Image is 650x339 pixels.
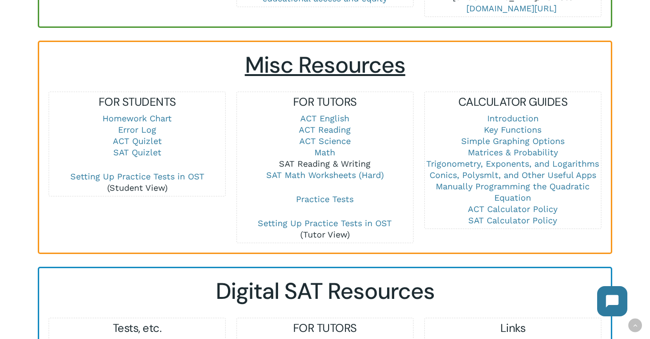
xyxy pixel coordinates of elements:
[468,204,557,214] a: ACT Calculator Policy
[118,125,156,135] a: Error Log
[425,94,600,110] h5: CALCULATOR GUIDES
[237,218,413,240] p: (Tutor View)
[49,278,601,305] h2: Digital SAT Resources
[425,321,600,336] h5: Links
[299,136,351,146] a: ACT Science
[113,136,162,146] a: ACT Quizlet
[430,170,596,180] a: Conics, Polysmlt, and Other Useful Apps
[237,94,413,110] h5: FOR TUTORS
[266,170,384,180] a: SAT Math Worksheets (Hard)
[49,321,225,336] h5: Tests, etc.
[113,147,161,157] a: SAT Quizlet
[245,50,405,80] span: Misc Resources
[296,194,354,204] a: Practice Tests
[461,136,565,146] a: Simple Graphing Options
[49,94,225,110] h5: FOR STUDENTS
[299,125,351,135] a: ACT Reading
[484,125,541,135] a: Key Functions
[588,277,637,326] iframe: Chatbot
[49,171,225,194] p: (Student View)
[70,171,204,181] a: Setting Up Practice Tests in OST
[279,159,371,169] a: SAT Reading & Writing
[468,147,558,157] a: Matrices & Probability
[426,159,599,169] a: Trigonometry, Exponents, and Logarithms
[436,181,590,203] a: Manually Programming the Quadratic Equation
[237,321,413,336] h5: FOR TUTORS
[314,147,335,157] a: Math
[102,113,172,123] a: Homework Chart
[468,215,557,225] a: SAT Calculator Policy
[466,3,557,13] a: [DOMAIN_NAME][URL]
[300,113,349,123] a: ACT English
[487,113,539,123] a: Introduction
[258,218,392,228] a: Setting Up Practice Tests in OST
